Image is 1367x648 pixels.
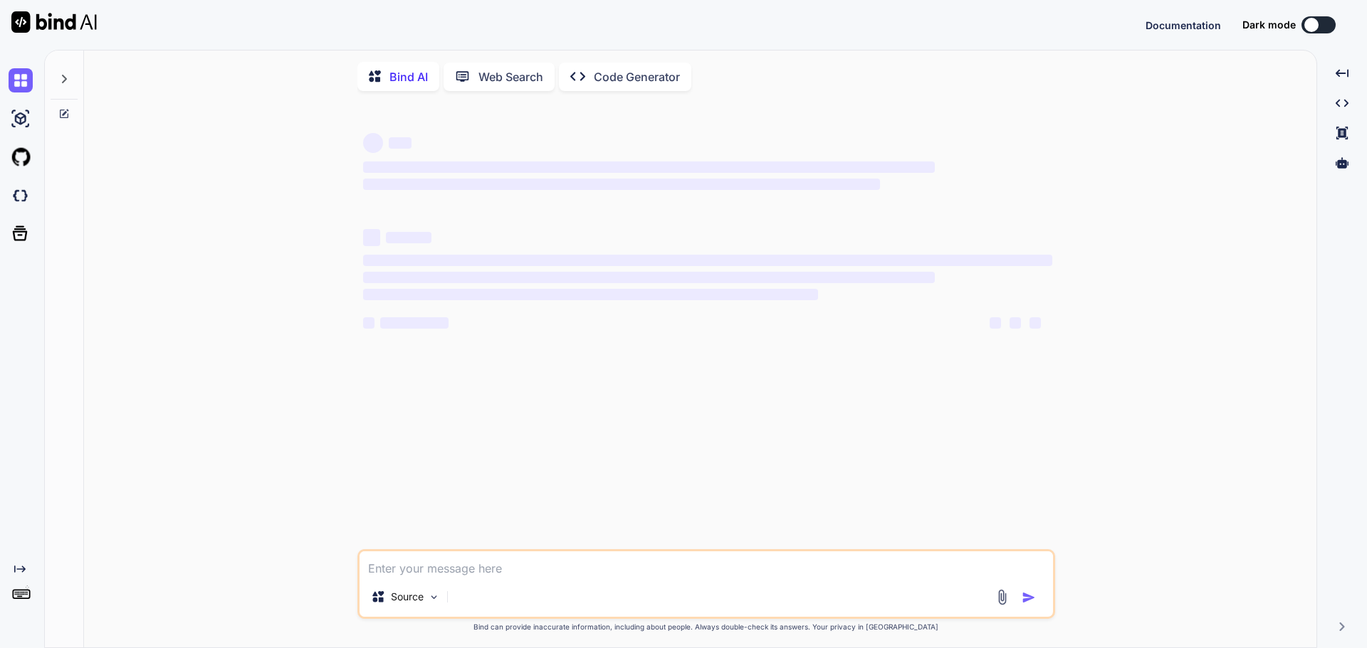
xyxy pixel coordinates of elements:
img: Pick Models [428,591,440,603]
img: Bind AI [11,11,97,33]
span: ‌ [363,161,935,173]
span: ‌ [389,137,412,149]
p: Bind AI [389,68,428,85]
span: ‌ [363,133,383,153]
span: ‌ [990,317,1001,329]
span: ‌ [363,229,380,246]
span: Dark mode [1242,18,1296,32]
span: ‌ [363,179,880,190]
img: icon [1022,590,1036,605]
img: darkCloudIdeIcon [9,184,33,208]
span: ‌ [386,232,431,243]
span: Documentation [1146,19,1221,31]
span: ‌ [363,272,935,283]
p: Bind can provide inaccurate information, including about people. Always double-check its answers.... [357,622,1055,632]
img: ai-studio [9,107,33,131]
span: ‌ [1030,317,1041,329]
span: ‌ [363,255,1052,266]
p: Source [391,590,424,604]
span: ‌ [363,317,375,329]
span: ‌ [363,289,818,300]
p: Web Search [478,68,543,85]
img: githubLight [9,145,33,169]
img: chat [9,68,33,92]
p: Code Generator [594,68,680,85]
span: ‌ [380,317,449,329]
button: Documentation [1146,18,1221,33]
img: attachment [994,589,1010,605]
span: ‌ [1010,317,1021,329]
